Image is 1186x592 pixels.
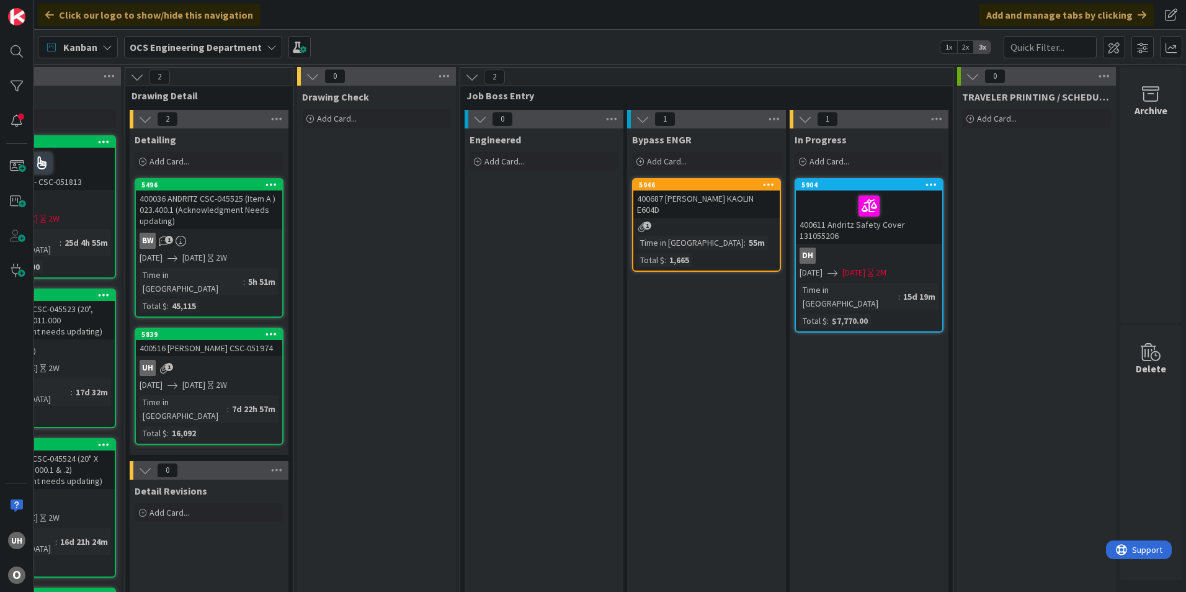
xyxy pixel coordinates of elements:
[71,385,73,399] span: :
[60,236,61,249] span: :
[182,379,205,392] span: [DATE]
[632,133,692,146] span: Bypass ENGR
[140,268,243,295] div: Time in [GEOGRAPHIC_DATA]
[140,299,167,313] div: Total $
[157,463,178,478] span: 0
[647,156,687,167] span: Add Card...
[900,290,939,303] div: 15d 19m
[140,395,227,423] div: Time in [GEOGRAPHIC_DATA]
[136,191,282,229] div: 400036 ANDRITZ CSC-045525 (Item A ) 023.400.1 (Acknowledgment Needs updating)
[48,212,60,225] div: 2W
[140,360,156,376] div: uh
[800,283,898,310] div: Time in [GEOGRAPHIC_DATA]
[165,236,173,244] span: 1
[227,402,229,416] span: :
[57,535,111,549] div: 16d 21h 24m
[136,329,282,356] div: 5839400516 [PERSON_NAME] CSC-051974
[666,253,692,267] div: 1,665
[796,179,942,191] div: 5904
[132,89,277,102] span: Drawing Detail
[957,41,974,53] span: 2x
[492,112,513,127] span: 0
[842,266,865,279] span: [DATE]
[484,156,524,167] span: Add Card...
[63,40,97,55] span: Kanban
[809,156,849,167] span: Add Card...
[216,251,227,264] div: 2W
[136,340,282,356] div: 400516 [PERSON_NAME] CSC-051974
[746,236,768,249] div: 55m
[898,290,900,303] span: :
[136,179,282,191] div: 5496
[637,236,744,249] div: Time in [GEOGRAPHIC_DATA]
[800,266,823,279] span: [DATE]
[55,535,57,549] span: :
[1135,103,1167,118] div: Archive
[169,299,199,313] div: 45,115
[140,233,156,249] div: BW
[979,4,1154,26] div: Add and manage tabs by clicking
[484,70,505,84] span: 2
[876,266,886,279] div: 2M
[466,89,937,102] span: Job Boss Entry
[664,253,666,267] span: :
[940,41,957,53] span: 1x
[796,248,942,264] div: DH
[136,360,282,376] div: uh
[654,112,675,127] span: 1
[633,179,780,191] div: 5946
[633,191,780,218] div: 400687 [PERSON_NAME] KAOLIN E604D
[157,112,178,127] span: 2
[61,236,111,249] div: 25d 4h 55m
[800,314,827,328] div: Total $
[795,133,847,146] span: In Progress
[984,69,1005,84] span: 0
[8,567,25,584] div: O
[1136,361,1166,376] div: Delete
[140,426,167,440] div: Total $
[136,233,282,249] div: BW
[1004,36,1097,58] input: Quick Filter...
[470,133,521,146] span: Engineered
[141,330,282,339] div: 5839
[796,179,942,244] div: 5904400611 Andritz Safety Cover 131055206
[324,69,346,84] span: 0
[38,4,261,26] div: Click our logo to show/hide this navigation
[169,426,199,440] div: 16,092
[829,314,871,328] div: $7,770.00
[639,181,780,189] div: 5946
[73,385,111,399] div: 17d 32m
[149,507,189,518] span: Add Card...
[801,181,942,189] div: 5904
[302,91,369,103] span: Drawing Check
[744,236,746,249] span: :
[140,379,163,392] span: [DATE]
[136,329,282,340] div: 5839
[796,191,942,244] div: 400611 Andritz Safety Cover 131055206
[317,113,357,124] span: Add Card...
[245,275,279,289] div: 5h 51m
[130,41,262,53] b: OCS Engineering Department
[8,8,25,25] img: Visit kanbanzone.com
[167,299,169,313] span: :
[216,379,227,392] div: 2W
[643,222,651,230] span: 1
[167,426,169,440] span: :
[182,251,205,264] span: [DATE]
[817,112,838,127] span: 1
[141,181,282,189] div: 5496
[977,113,1017,124] span: Add Card...
[48,511,60,524] div: 2W
[974,41,991,53] span: 3x
[827,314,829,328] span: :
[135,133,176,146] span: Detailing
[962,91,1111,103] span: TRAVELER PRINTING / SCHEDULING
[243,275,245,289] span: :
[140,251,163,264] span: [DATE]
[229,402,279,416] div: 7d 22h 57m
[8,532,25,549] div: uh
[149,156,189,167] span: Add Card...
[637,253,664,267] div: Total $
[48,362,60,375] div: 2W
[633,179,780,218] div: 5946400687 [PERSON_NAME] KAOLIN E604D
